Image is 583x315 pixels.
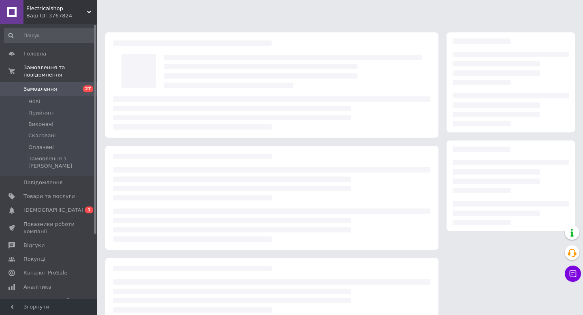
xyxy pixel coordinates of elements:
[28,98,40,105] span: Нові
[23,85,57,93] span: Замовлення
[23,297,75,312] span: Інструменти веб-майстра та SEO
[4,28,96,43] input: Пошук
[23,221,75,235] span: Показники роботи компанії
[28,109,53,117] span: Прийняті
[23,64,97,79] span: Замовлення та повідомлення
[23,193,75,200] span: Товари та послуги
[28,132,56,139] span: Скасовані
[83,85,93,92] span: 27
[23,206,83,214] span: [DEMOGRAPHIC_DATA]
[26,5,87,12] span: Electricalshop
[28,155,95,170] span: Замовлення з [PERSON_NAME]
[28,121,53,128] span: Виконані
[28,144,54,151] span: Оплачені
[85,206,93,213] span: 1
[23,242,45,249] span: Відгуки
[23,179,63,186] span: Повідомлення
[23,269,67,277] span: Каталог ProSale
[23,283,51,291] span: Аналітика
[23,50,46,57] span: Головна
[565,266,581,282] button: Чат з покупцем
[26,12,97,19] div: Ваш ID: 3767824
[23,255,45,263] span: Покупці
